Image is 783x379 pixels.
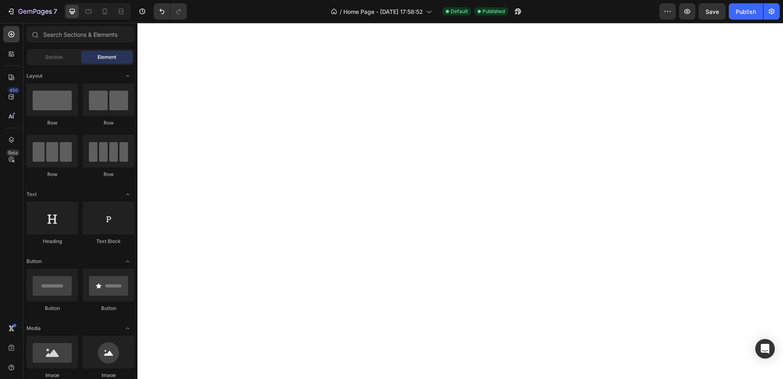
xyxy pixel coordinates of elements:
[699,3,725,20] button: Save
[27,372,78,379] div: Image
[3,3,61,20] button: 7
[45,54,63,61] span: Section
[755,339,775,359] div: Open Intercom Messenger
[83,305,134,312] div: Button
[27,238,78,245] div: Heading
[83,372,134,379] div: Image
[121,69,134,82] span: Toggle open
[121,188,134,201] span: Toggle open
[8,87,20,94] div: 450
[83,171,134,178] div: Row
[482,8,505,15] span: Published
[736,7,756,16] div: Publish
[154,3,187,20] div: Undo/Redo
[27,119,78,127] div: Row
[706,8,719,15] span: Save
[27,171,78,178] div: Row
[121,255,134,268] span: Toggle open
[97,54,116,61] span: Element
[451,8,468,15] span: Default
[343,7,423,16] span: Home Page - [DATE] 17:58:52
[27,26,134,42] input: Search Sections & Elements
[27,258,42,265] span: Button
[137,23,783,379] iframe: Design area
[53,7,57,16] p: 7
[83,119,134,127] div: Row
[121,322,134,335] span: Toggle open
[729,3,763,20] button: Publish
[27,72,42,80] span: Layout
[27,325,41,332] span: Media
[83,238,134,245] div: Text Block
[27,191,37,198] span: Text
[6,149,20,156] div: Beta
[27,305,78,312] div: Button
[340,7,342,16] span: /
